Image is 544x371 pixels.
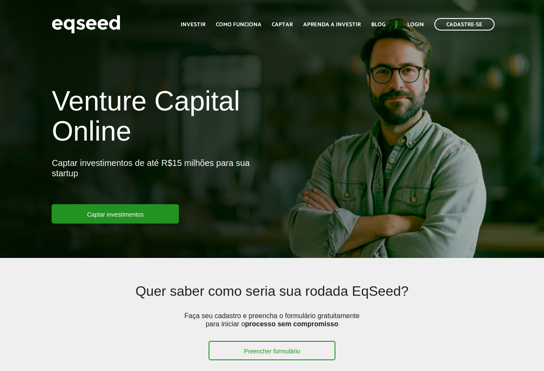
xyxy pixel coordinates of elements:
a: Login [407,22,424,28]
p: Faça seu cadastro e preencha o formulário gratuitamente para iniciar o [181,312,362,341]
a: Cadastre-se [434,18,495,31]
a: Captar investimentos [52,204,179,224]
a: Captar [272,22,293,28]
a: Preencher formulário [209,341,335,360]
p: Captar investimentos de até R$15 milhões para sua startup [52,158,265,204]
a: Investir [181,22,206,28]
img: EqSeed [52,13,120,36]
a: Como funciona [216,22,261,28]
a: Blog [371,22,385,28]
h2: Quer saber como seria sua rodada EqSeed? [97,284,447,312]
a: Aprenda a investir [303,22,361,28]
h1: Venture Capital Online [52,86,265,151]
strong: processo sem compromisso [245,320,338,328]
